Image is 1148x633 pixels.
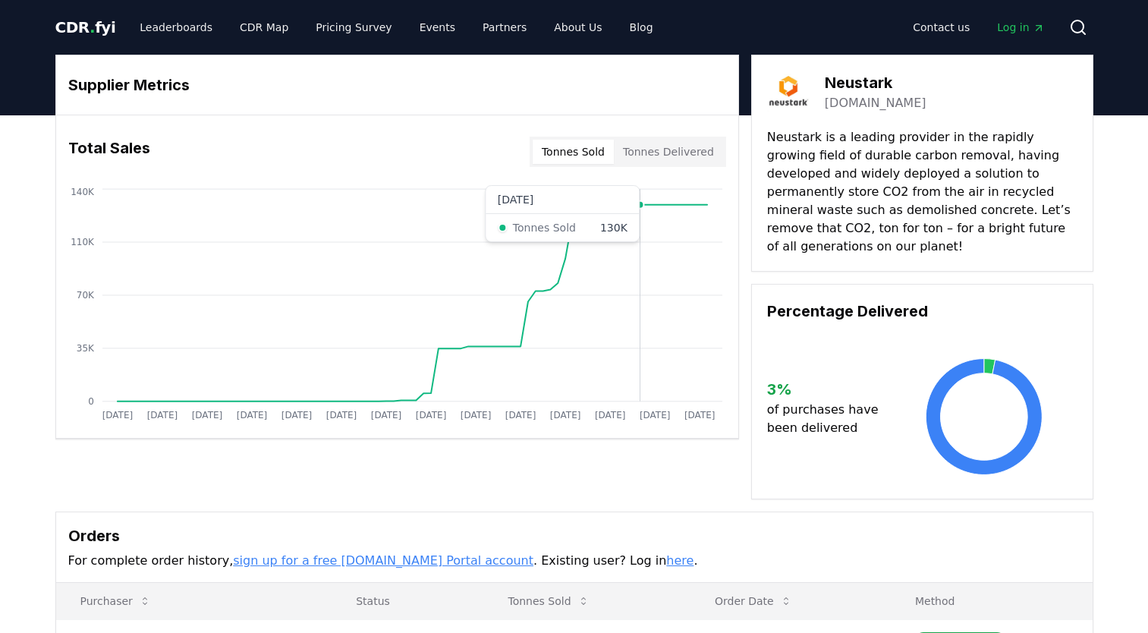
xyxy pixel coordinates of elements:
nav: Main [901,14,1056,41]
tspan: [DATE] [281,410,312,420]
h3: Supplier Metrics [68,74,726,96]
a: Leaderboards [127,14,225,41]
h3: Percentage Delivered [767,300,1077,323]
span: CDR fyi [55,18,116,36]
tspan: 140K [71,187,95,197]
img: Neustark-logo [767,71,810,113]
tspan: [DATE] [326,410,357,420]
tspan: [DATE] [684,410,716,420]
tspan: 35K [76,343,94,354]
h3: Neustark [825,71,926,94]
tspan: [DATE] [595,410,626,420]
a: CDR.fyi [55,17,116,38]
a: CDR Map [228,14,300,41]
tspan: [DATE] [550,410,581,420]
tspan: [DATE] [370,410,401,420]
a: Blog [618,14,665,41]
tspan: [DATE] [102,410,133,420]
button: Tonnes Sold [533,140,614,164]
tspan: [DATE] [236,410,267,420]
tspan: 0 [88,396,94,407]
a: About Us [542,14,614,41]
p: Neustark is a leading provider in the rapidly growing field of durable carbon removal, having dev... [767,128,1077,256]
h3: 3 % [767,378,891,401]
a: sign up for a free [DOMAIN_NAME] Portal account [233,553,533,568]
tspan: [DATE] [191,410,222,420]
tspan: [DATE] [146,410,178,420]
tspan: 70K [76,290,94,301]
a: Pricing Survey [304,14,404,41]
a: [DOMAIN_NAME] [825,94,926,112]
nav: Main [127,14,665,41]
h3: Total Sales [68,137,150,167]
a: Contact us [901,14,982,41]
a: Events [407,14,467,41]
button: Tonnes Delivered [614,140,723,164]
button: Purchaser [68,586,163,616]
a: Log in [985,14,1056,41]
tspan: [DATE] [505,410,536,420]
button: Tonnes Sold [496,586,602,616]
p: of purchases have been delivered [767,401,891,437]
button: Order Date [703,586,804,616]
tspan: [DATE] [461,410,492,420]
a: here [666,553,694,568]
span: Log in [997,20,1044,35]
p: Method [903,594,1080,609]
h3: Orders [68,524,1080,547]
tspan: 110K [71,237,95,247]
p: For complete order history, . Existing user? Log in . [68,552,1080,570]
tspan: [DATE] [415,410,446,420]
tspan: [DATE] [640,410,671,420]
p: Status [344,594,471,609]
a: Partners [470,14,539,41]
span: . [90,18,95,36]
